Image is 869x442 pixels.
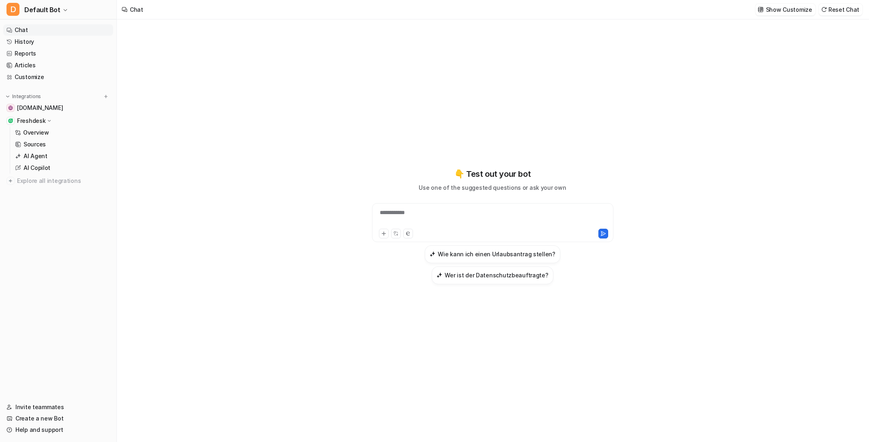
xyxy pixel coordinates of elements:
p: Sources [24,140,46,148]
p: Integrations [12,93,41,100]
span: D [6,3,19,16]
a: AI Agent [12,150,113,162]
p: Show Customize [766,5,812,14]
p: AI Copilot [24,164,50,172]
a: History [3,36,113,47]
p: Overview [23,129,49,137]
a: Customize [3,71,113,83]
a: Sources [12,139,113,150]
p: Freshdesk [17,117,45,125]
a: Invite teammates [3,401,113,413]
button: Wer ist der Datenschutzbeauftragte?Wer ist der Datenschutzbeauftragte? [432,266,553,284]
span: Default Bot [24,4,60,15]
img: expand menu [5,94,11,99]
img: explore all integrations [6,177,15,185]
a: Create a new Bot [3,413,113,424]
span: Explore all integrations [17,174,110,187]
a: Chat [3,24,113,36]
div: Chat [130,5,143,14]
button: Reset Chat [819,4,863,15]
img: menu_add.svg [103,94,109,99]
a: Overview [12,127,113,138]
img: Wie kann ich einen Urlaubsantrag stellen? [430,251,435,257]
button: Integrations [3,92,43,101]
a: Articles [3,60,113,71]
p: AI Agent [24,152,47,160]
img: customize [758,6,764,13]
img: reset [821,6,827,13]
h3: Wer ist der Datenschutzbeauftragte? [445,271,548,279]
span: [DOMAIN_NAME] [17,104,63,112]
a: Reports [3,48,113,59]
img: Freshdesk [8,118,13,123]
a: Help and support [3,424,113,436]
a: AI Copilot [12,162,113,174]
a: handbuch.disponic.de[DOMAIN_NAME] [3,102,113,114]
img: Wer ist der Datenschutzbeauftragte? [437,272,442,278]
a: Explore all integrations [3,175,113,187]
p: 👇 Test out your bot [454,168,531,180]
h3: Wie kann ich einen Urlaubsantrag stellen? [438,250,555,258]
button: Wie kann ich einen Urlaubsantrag stellen?Wie kann ich einen Urlaubsantrag stellen? [425,245,560,263]
p: Use one of the suggested questions or ask your own [419,183,566,192]
button: Show Customize [755,4,815,15]
img: handbuch.disponic.de [8,105,13,110]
